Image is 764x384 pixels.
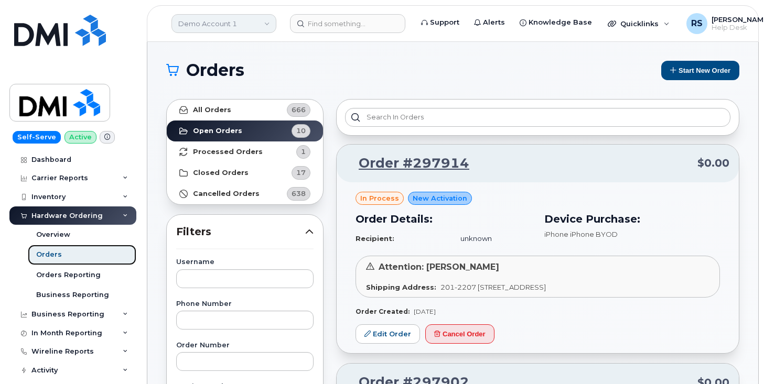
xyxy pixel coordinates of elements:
[292,189,306,199] span: 638
[193,127,242,135] strong: Open Orders
[193,148,263,156] strong: Processed Orders
[193,169,249,177] strong: Closed Orders
[176,301,314,308] label: Phone Number
[413,193,467,203] span: New Activation
[425,324,494,344] button: Cancel Order
[167,183,323,204] a: Cancelled Orders638
[346,154,469,173] a: Order #297914
[292,105,306,115] span: 666
[366,283,436,291] strong: Shipping Address:
[296,126,306,136] span: 10
[167,162,323,183] a: Closed Orders17
[697,156,729,171] span: $0.00
[544,230,618,238] span: iPhone iPhone BYOD
[544,211,720,227] h3: Device Purchase:
[301,147,306,157] span: 1
[296,168,306,178] span: 17
[661,61,739,80] button: Start New Order
[440,283,546,291] span: 201-2207 [STREET_ADDRESS]
[176,224,305,239] span: Filters
[356,234,394,243] strong: Recipient:
[176,259,314,266] label: Username
[356,211,532,227] h3: Order Details:
[451,229,532,248] td: unknown
[414,308,436,315] span: [DATE]
[356,324,420,344] a: Edit Order
[345,108,730,127] input: Search in orders
[176,342,314,349] label: Order Number
[360,193,399,203] span: in process
[167,100,323,120] a: All Orders666
[167,120,323,141] a: Open Orders10
[379,262,499,272] span: Attention: [PERSON_NAME]
[167,141,323,162] a: Processed Orders1
[193,106,231,114] strong: All Orders
[186,62,244,78] span: Orders
[356,308,410,315] strong: Order Created:
[193,190,260,198] strong: Cancelled Orders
